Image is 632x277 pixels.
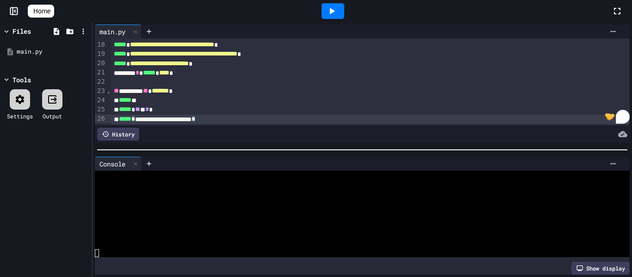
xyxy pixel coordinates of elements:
[571,262,630,275] div: Show display
[97,128,139,141] div: History
[95,25,142,38] div: main.py
[95,40,106,49] div: 18
[95,68,106,77] div: 21
[95,96,106,105] div: 24
[95,59,106,68] div: 20
[95,114,106,123] div: 26
[106,87,111,94] span: Fold line
[95,159,130,169] div: Console
[7,112,33,120] div: Settings
[95,27,130,37] div: main.py
[95,157,142,171] div: Console
[33,6,50,16] span: Home
[12,75,31,85] div: Tools
[43,112,62,120] div: Output
[95,49,106,59] div: 19
[17,47,89,56] div: main.py
[28,5,54,18] a: Home
[12,26,31,36] div: Files
[95,77,106,86] div: 22
[95,105,106,114] div: 25
[95,86,106,96] div: 23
